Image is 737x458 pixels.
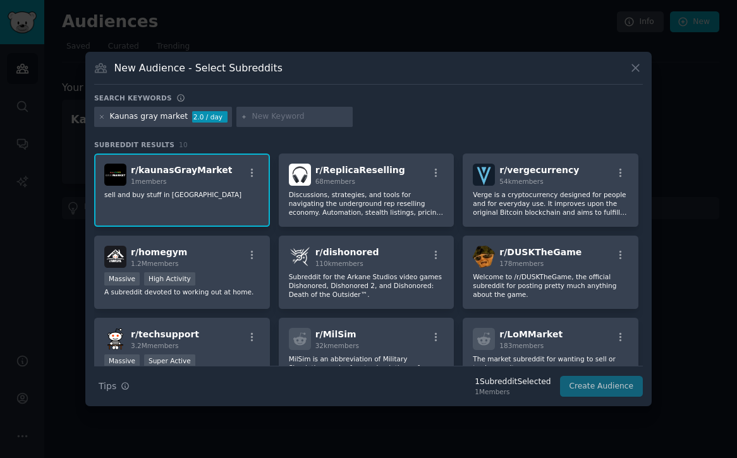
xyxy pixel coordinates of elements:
[315,178,355,185] span: 68 members
[94,375,134,397] button: Tips
[473,164,495,186] img: vergecurrency
[473,354,628,372] p: The market subreddit for wanting to sell or trade your items.
[499,247,582,257] span: r/ DUSKTheGame
[131,342,179,349] span: 3.2M members
[144,354,195,368] div: Super Active
[131,329,199,339] span: r/ techsupport
[192,111,228,123] div: 2.0 / day
[104,328,126,350] img: techsupport
[114,61,283,75] h3: New Audience - Select Subreddits
[499,260,544,267] span: 178 members
[252,111,348,123] input: New Keyword
[475,387,551,396] div: 1 Members
[104,354,140,368] div: Massive
[315,260,363,267] span: 110k members
[289,246,311,268] img: dishonored
[499,329,563,339] span: r/ LoMMarket
[289,272,444,299] p: Subreddit for the Arkane Studios video games Dishonored, Dishonored 2, and Dishonored: Death of t...
[499,342,544,349] span: 183 members
[104,164,126,186] img: kaunasGrayMarket
[104,287,260,296] p: A subreddit devoted to working out at home.
[315,329,356,339] span: r/ MilSim
[315,247,379,257] span: r/ dishonored
[499,165,579,175] span: r/ vergecurrency
[131,260,179,267] span: 1.2M members
[131,178,167,185] span: 1 members
[473,272,628,299] p: Welcome to /r/DUSKTheGame, the official subreddit for posting pretty much anything about the game.
[179,141,188,148] span: 10
[94,93,172,102] h3: Search keywords
[289,164,311,186] img: ReplicaReselling
[131,247,187,257] span: r/ homegym
[315,165,405,175] span: r/ ReplicaReselling
[289,354,444,381] p: MilSim is an abbreviation of Military Simulation, and refers to simulations of military operation...
[110,111,188,123] div: Kaunas gray market
[99,380,116,393] span: Tips
[473,190,628,217] p: Verge is a cryptocurrency designed for people and for everyday use. It improves upon the original...
[104,190,260,199] p: sell and buy stuff in [GEOGRAPHIC_DATA]
[289,190,444,217] p: Discussions, strategies, and tools for navigating the underground rep reselling economy. Automati...
[144,272,195,286] div: High Activity
[475,377,551,388] div: 1 Subreddit Selected
[315,342,359,349] span: 32k members
[499,178,543,185] span: 54k members
[473,246,495,268] img: DUSKTheGame
[104,272,140,286] div: Massive
[94,140,174,149] span: Subreddit Results
[104,246,126,268] img: homegym
[131,165,232,175] span: r/ kaunasGrayMarket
